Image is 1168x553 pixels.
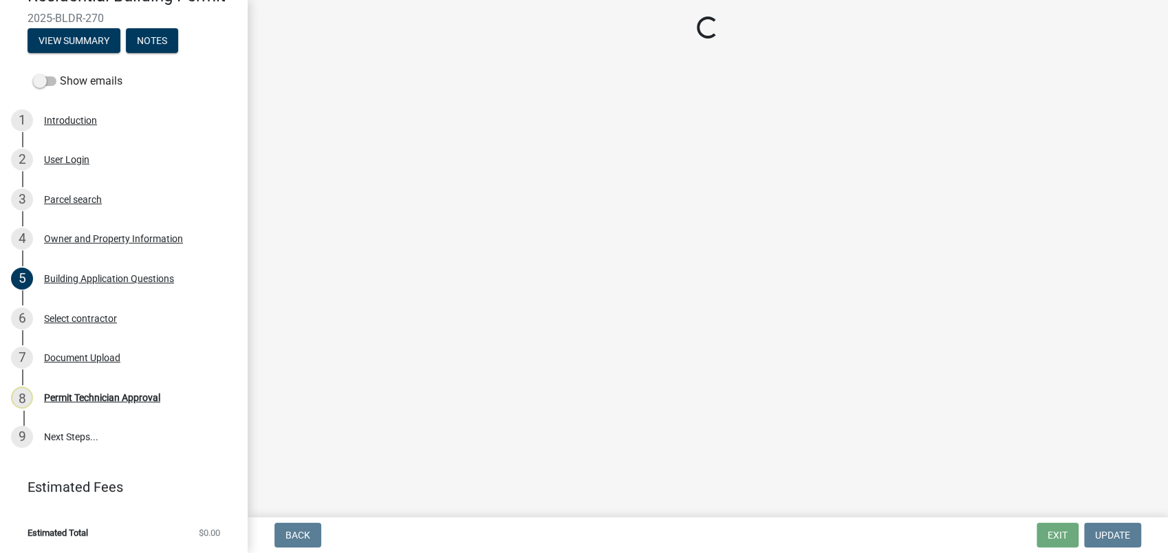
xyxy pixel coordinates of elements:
span: Back [285,530,310,541]
div: Document Upload [44,353,120,362]
div: 2 [11,149,33,171]
div: 5 [11,268,33,290]
span: Update [1095,530,1130,541]
span: Estimated Total [28,528,88,537]
div: Introduction [44,116,97,125]
div: Owner and Property Information [44,234,183,243]
button: Exit [1037,523,1079,547]
div: 6 [11,307,33,329]
div: Select contractor [44,314,117,323]
span: 2025-BLDR-270 [28,12,220,25]
div: 4 [11,228,33,250]
button: Back [274,523,321,547]
button: Notes [126,28,178,53]
a: Estimated Fees [11,473,226,501]
button: Update [1084,523,1141,547]
div: 7 [11,347,33,369]
div: 8 [11,387,33,409]
span: $0.00 [199,528,220,537]
button: View Summary [28,28,120,53]
div: Building Application Questions [44,274,174,283]
wm-modal-confirm: Notes [126,36,178,47]
div: Permit Technician Approval [44,393,160,402]
div: 9 [11,426,33,448]
label: Show emails [33,73,122,89]
wm-modal-confirm: Summary [28,36,120,47]
div: 3 [11,188,33,210]
div: Parcel search [44,195,102,204]
div: 1 [11,109,33,131]
div: User Login [44,155,89,164]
